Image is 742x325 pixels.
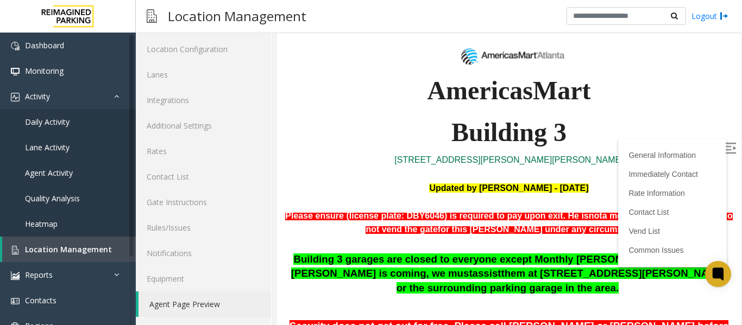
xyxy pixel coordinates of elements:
img: 'icon' [11,246,20,254]
span: Heatmap [25,219,58,229]
a: Vend List [351,193,383,202]
a: Logout [691,10,728,22]
span: Reports [25,270,53,280]
span: for this [PERSON_NAME] under any circumstances. [161,191,375,200]
a: Rules/Issues [136,215,271,240]
a: Integrations [136,87,271,113]
img: 'icon' [11,42,20,50]
img: 1e4c05cc1fe44dd4a83f933b26cf0698.jpg [177,11,288,36]
a: Location Configuration [136,36,271,62]
font: Updated by [PERSON_NAME] - [DATE] [152,150,311,159]
a: Rate Information [351,155,408,164]
span: not [312,177,325,187]
a: Rates [136,138,271,164]
a: Immediately Contact [351,136,421,145]
span: a monthly [PERSON_NAME]. [325,177,444,187]
span: Security does not get out for free. Please call [PERSON_NAME] or [PERSON_NAME] before vending cus... [12,286,452,312]
a: Agent Page Preview [139,291,271,317]
span: Activity [25,91,50,101]
img: 'icon' [11,67,20,76]
a: Equipment [136,266,271,291]
span: Building 3 garages are closed to everyone except Monthly [PERSON_NAME]. [16,220,387,231]
a: Location Management [2,237,136,262]
a: Contact List [136,164,271,189]
span: Location Management [25,244,112,254]
img: Open/Close Sidebar Menu [448,109,459,120]
span: Do not vend the gate [89,177,455,201]
a: Additional Settings [136,113,271,138]
img: logout [720,10,728,22]
span: Contacts [25,295,56,305]
span: Please ensure (license plate: DBY6046) is required to pay upon exit. He is [8,177,311,187]
a: Notifications [136,240,271,266]
span: them at [STREET_ADDRESS][PERSON_NAME] or the surrounding parking garage in the area. [120,234,450,260]
span: Lane Activity [25,142,70,152]
span: Dashboard [25,40,64,50]
img: 'icon' [11,93,20,101]
span: assist [196,234,224,245]
a: [STREET_ADDRESS][PERSON_NAME][PERSON_NAME] [117,122,346,131]
h3: Location Management [162,3,312,29]
a: Common Issues [351,212,406,221]
a: Lanes [136,62,271,87]
span: Building 3 [174,84,290,113]
a: Contact List [351,174,392,183]
span: Agent Activity [25,168,73,178]
img: pageIcon [147,3,157,29]
img: 'icon' [11,297,20,305]
span: Monitoring [25,66,64,76]
span: Quality Analysis [25,193,80,203]
a: General Information [351,117,419,126]
a: Gate Instructions [136,189,271,215]
img: 'icon' [11,271,20,280]
span: Daily Activity [25,117,70,127]
span: AmericasMart [150,42,313,71]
